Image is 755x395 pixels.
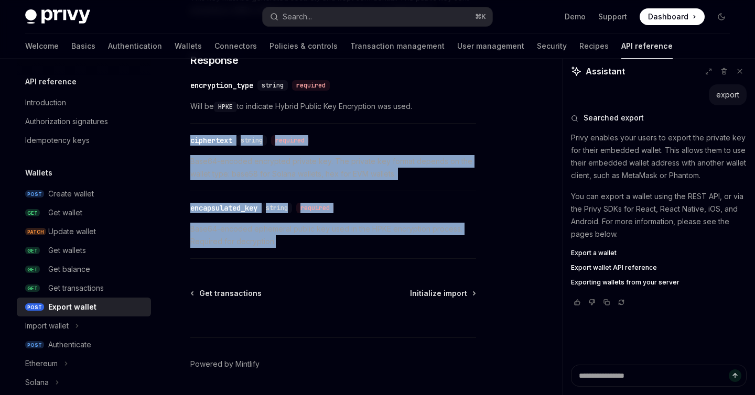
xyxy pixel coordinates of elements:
a: Demo [565,12,586,22]
h5: Wallets [25,167,52,179]
div: Get wallet [48,206,82,219]
a: PATCHUpdate wallet [17,222,151,241]
a: Authorization signatures [17,112,151,131]
a: GETGet wallets [17,241,151,260]
span: Will be to indicate Hybrid Public Key Encryption was used. [190,100,476,113]
div: Idempotency keys [25,134,90,147]
button: Reload last chat [615,297,628,308]
button: Ethereum [17,354,151,373]
a: Support [598,12,627,22]
span: Searched export [584,113,644,123]
span: string [266,204,288,212]
span: Dashboard [648,12,688,22]
div: Authorization signatures [25,115,108,128]
span: POST [25,190,44,198]
span: Response [190,53,238,68]
h5: API reference [25,75,77,88]
a: POSTAuthenticate [17,335,151,354]
a: Policies & controls [269,34,338,59]
div: export [716,90,739,100]
a: Security [537,34,567,59]
span: Exporting wallets from your server [571,278,679,287]
a: Export a wallet [571,249,747,257]
a: GETGet transactions [17,279,151,298]
a: Wallets [175,34,202,59]
a: Recipes [579,34,609,59]
span: PATCH [25,228,46,236]
span: GET [25,266,40,273]
a: Idempotency keys [17,131,151,150]
a: Transaction management [350,34,445,59]
div: Export wallet [48,301,96,313]
div: required [271,135,309,146]
a: Exporting wallets from your server [571,278,747,287]
button: Solana [17,373,151,392]
div: Update wallet [48,225,96,238]
div: Search... [283,10,312,23]
div: Introduction [25,96,66,109]
span: GET [25,209,40,217]
button: Searched export [571,113,747,123]
span: Base64-encoded encrypted private key. The private key format depends on the wallet type: base58 f... [190,155,476,180]
a: Powered by Mintlify [190,359,260,369]
div: Get balance [48,263,90,276]
a: Initialize import [410,288,475,299]
button: Vote that response was not good [586,297,598,308]
span: Initialize import [410,288,467,299]
span: ⌘ K [475,13,486,21]
textarea: Ask a question... [571,365,747,387]
div: Authenticate [48,338,91,351]
div: Get transactions [48,282,104,294]
span: GET [25,247,40,255]
button: Import wallet [17,316,151,335]
a: GETGet balance [17,260,151,279]
div: Get wallets [48,244,86,257]
a: User management [457,34,524,59]
a: Introduction [17,93,151,112]
div: Create wallet [48,188,94,200]
a: Export wallet API reference [571,264,747,272]
span: Export wallet API reference [571,264,657,272]
span: string [262,81,284,90]
span: POST [25,341,44,349]
a: Welcome [25,34,59,59]
a: Dashboard [640,8,705,25]
code: HPKE [214,102,237,112]
p: You can export a wallet using the REST API, or via the Privy SDKs for React, React Native, iOS, a... [571,190,747,240]
button: Copy chat response [600,297,613,308]
a: Connectors [214,34,257,59]
span: POST [25,303,44,311]
span: string [241,136,263,145]
a: GETGet wallet [17,203,151,222]
span: Get transactions [199,288,262,299]
p: Privy enables your users to export the private key for their embedded wallet. This allows them to... [571,131,747,182]
a: Authentication [108,34,162,59]
div: Solana [25,376,49,389]
div: ciphertext [190,135,232,146]
button: Send message [729,369,741,382]
span: Base64-encoded ephemeral public key used in the HPKE encryption process. Required for decryption. [190,223,476,248]
div: required [292,80,330,91]
div: encapsulated_key [190,203,257,213]
button: Toggle dark mode [713,8,730,25]
button: Vote that response was good [571,297,584,308]
div: Import wallet [25,320,69,332]
span: Assistant [586,65,625,78]
div: Ethereum [25,357,58,370]
button: Search...⌘K [263,7,492,26]
div: encryption_type [190,80,253,91]
a: POSTCreate wallet [17,184,151,203]
span: Export a wallet [571,249,617,257]
a: Basics [71,34,95,59]
div: required [296,203,334,213]
img: dark logo [25,9,90,24]
span: GET [25,284,40,292]
a: POSTExport wallet [17,298,151,316]
a: Get transactions [191,288,262,299]
a: API reference [621,34,673,59]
